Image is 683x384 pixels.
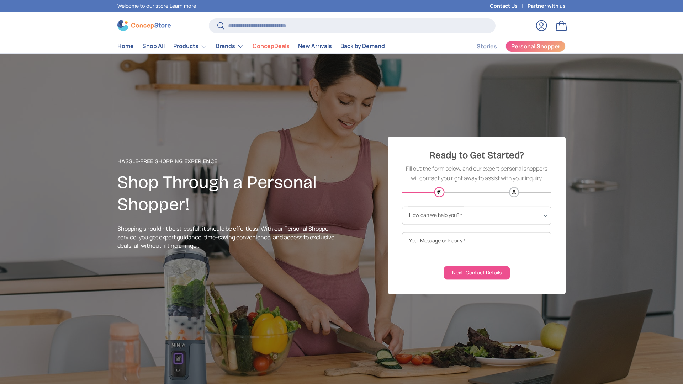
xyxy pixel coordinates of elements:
a: Products [173,39,207,53]
p: Shopping shouldn’t be stressful, it should be effortless! With our Personal Shopper service, you ... [117,224,341,250]
a: Back by Demand [340,39,385,53]
a: Contact Us [490,2,528,10]
a: Partner with us [528,2,566,10]
a: Brands [216,39,244,53]
a: New Arrivals [298,39,332,53]
img: ConcepStore [117,20,171,31]
nav: Primary [117,39,385,53]
nav: Secondary [460,39,566,53]
a: Stories [477,39,497,53]
h2: Shop Through a Personal Shopper! [117,171,341,215]
button: Next: Contact Details [444,266,510,279]
p: Fill out the form below, and our expert personal shoppers will contact you right away to assist w... [402,164,551,183]
p: hassle-free shopping experience [117,157,341,166]
h3: Ready to Get Started? [402,148,551,162]
a: ConcepDeals [253,39,290,53]
a: Personal Shopper [505,41,566,52]
a: Learn more [170,2,196,9]
p: Welcome to our store. [117,2,196,10]
a: Shop All [142,39,165,53]
summary: Products [169,39,212,53]
span: Personal Shopper [511,43,560,49]
summary: Brands [212,39,248,53]
a: Home [117,39,134,53]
